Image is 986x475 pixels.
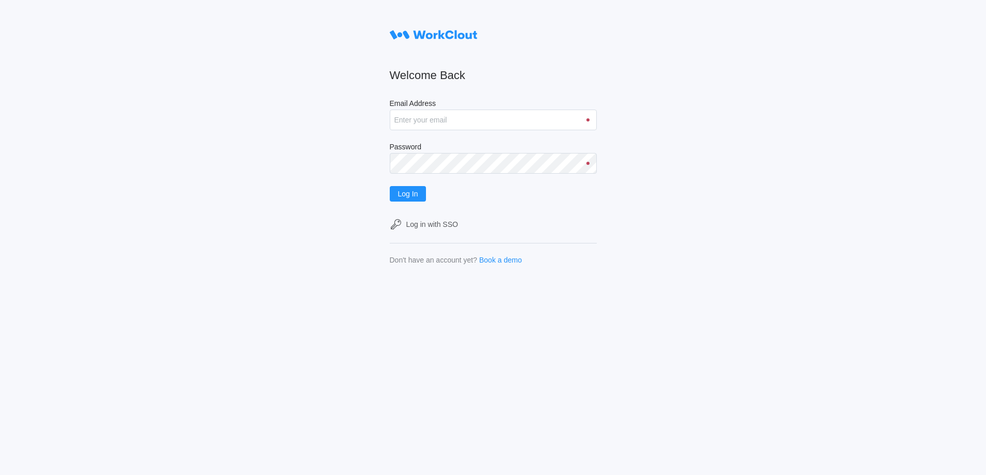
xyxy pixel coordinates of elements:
[390,68,597,83] h2: Welcome Back
[390,143,597,153] label: Password
[390,99,597,110] label: Email Address
[398,190,418,197] span: Log In
[390,186,426,202] button: Log In
[390,110,597,130] input: Enter your email
[390,256,477,264] div: Don't have an account yet?
[479,256,522,264] a: Book a demo
[406,220,458,228] div: Log in with SSO
[390,218,597,231] a: Log in with SSO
